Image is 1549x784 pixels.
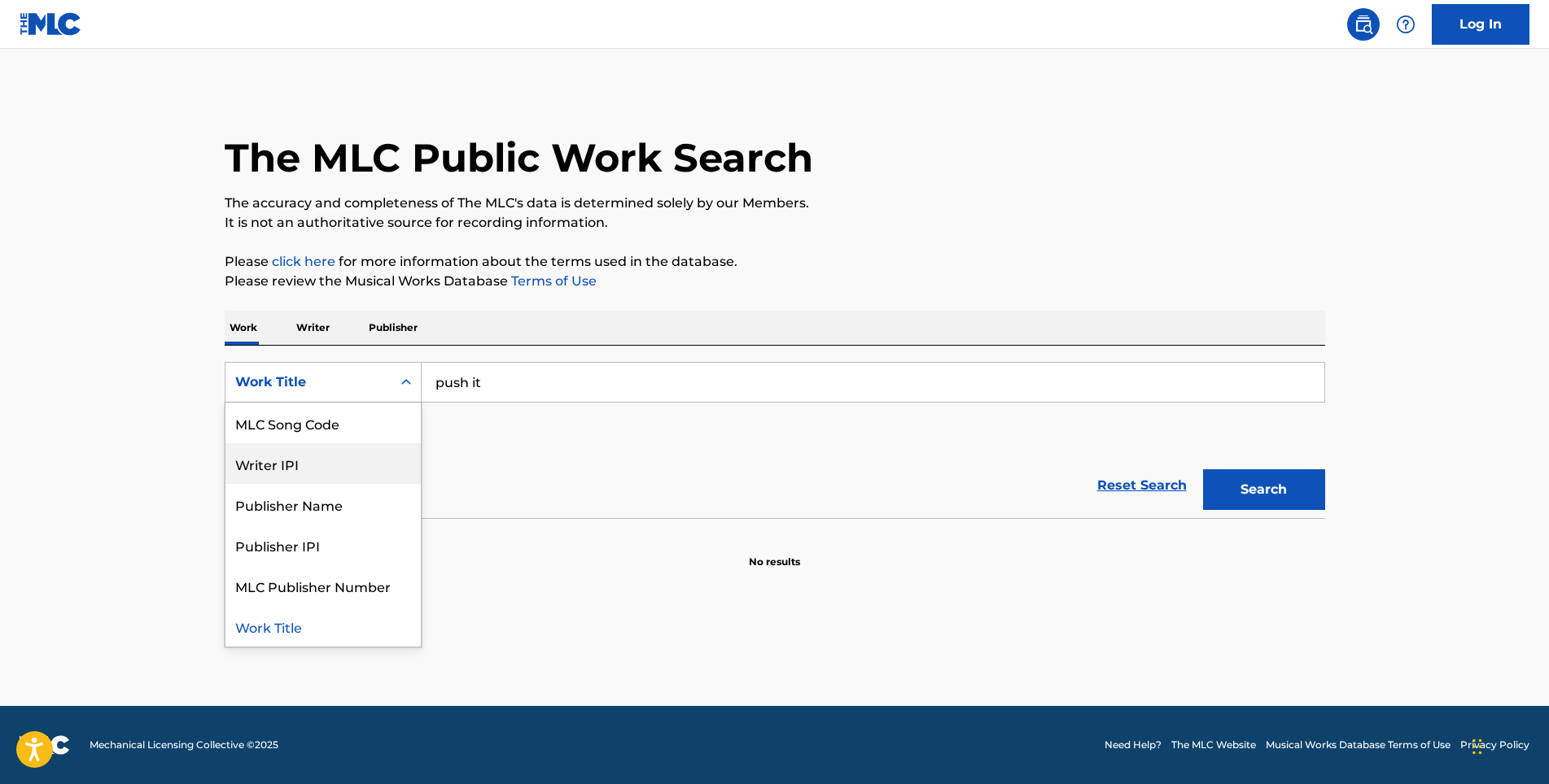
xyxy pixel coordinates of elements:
[1266,738,1451,752] a: Musical Works Database Terms of Use
[225,403,421,443] div: MLC Song Code
[1472,722,1482,771] div: Drag
[291,311,335,345] p: Writer
[1354,15,1373,34] img: search
[1089,468,1195,503] a: Reset Search
[225,272,1325,291] p: Please review the Musical Works Database
[90,738,278,752] span: Mechanical Licensing Collective © 2025
[225,252,1325,272] p: Please for more information about the terms used in the database.
[225,362,1325,518] form: Search Form
[1171,738,1256,752] a: The MLC Website
[1203,469,1325,510] button: Search
[225,311,262,345] p: Work
[1460,738,1529,752] a: Privacy Policy
[1432,4,1529,45] a: Log In
[20,12,82,36] img: MLC Logo
[225,213,1325,233] p: It is not an authoritative source for recording information.
[749,535,800,569] p: No results
[225,565,421,606] div: MLC Publisher Number
[272,254,335,269] a: click here
[1396,15,1416,34] img: help
[225,606,421,647] div: Work Title
[225,194,1325,213] p: The accuracy and completeness of The MLC's data is determined solely by our Members.
[225,484,421,525] div: Publisher Name
[364,311,422,345] p: Publisher
[225,525,421,565] div: Publisher IPI
[225,443,421,484] div: Writer IPI
[20,735,70,755] img: logo
[508,273,597,289] a: Terms of Use
[1468,706,1549,784] iframe: Chat Widget
[225,133,813,182] h1: The MLC Public Work Search
[1105,738,1162,752] a: Need Help?
[1389,8,1422,41] div: Help
[235,372,382,392] div: Work Title
[1347,8,1380,41] a: Public Search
